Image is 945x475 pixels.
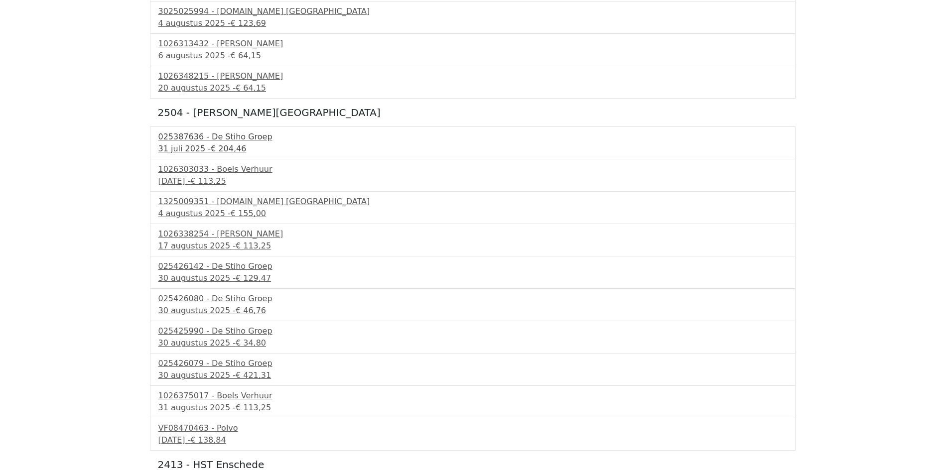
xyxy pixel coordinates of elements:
[158,228,787,240] div: 1026338254 - [PERSON_NAME]
[158,5,787,29] a: 3025025994 - [DOMAIN_NAME] [GEOGRAPHIC_DATA]4 augustus 2025 -€ 123,69
[158,196,787,208] div: 1325009351 - [DOMAIN_NAME] [GEOGRAPHIC_DATA]
[158,196,787,220] a: 1325009351 - [DOMAIN_NAME] [GEOGRAPHIC_DATA]4 augustus 2025 -€ 155,00
[236,370,271,380] span: € 421,31
[236,273,271,283] span: € 129,47
[158,131,787,155] a: 025387636 - De Stiho Groep31 juli 2025 -€ 204,46
[158,175,787,187] div: [DATE] -
[231,51,261,60] span: € 64,15
[158,131,787,143] div: 025387636 - De Stiho Groep
[158,240,787,252] div: 17 augustus 2025 -
[158,143,787,155] div: 31 juli 2025 -
[190,176,226,186] span: € 113,25
[158,38,787,62] a: 1026313432 - [PERSON_NAME]6 augustus 2025 -€ 64,15
[158,82,787,94] div: 20 augustus 2025 -
[158,325,787,349] a: 025425990 - De Stiho Groep30 augustus 2025 -€ 34,80
[158,325,787,337] div: 025425990 - De Stiho Groep
[158,390,787,414] a: 1026375017 - Boels Verhuur31 augustus 2025 -€ 113,25
[158,337,787,349] div: 30 augustus 2025 -
[236,403,271,412] span: € 113,25
[158,70,787,82] div: 1026348215 - [PERSON_NAME]
[158,228,787,252] a: 1026338254 - [PERSON_NAME]17 augustus 2025 -€ 113,25
[158,163,787,175] div: 1026303033 - Boels Verhuur
[158,260,787,272] div: 025426142 - De Stiho Groep
[158,272,787,284] div: 30 augustus 2025 -
[158,390,787,402] div: 1026375017 - Boels Verhuur
[158,402,787,414] div: 31 augustus 2025 -
[158,50,787,62] div: 6 augustus 2025 -
[158,163,787,187] a: 1026303033 - Boels Verhuur[DATE] -€ 113,25
[158,38,787,50] div: 1026313432 - [PERSON_NAME]
[158,305,787,317] div: 30 augustus 2025 -
[158,422,787,434] div: VF08470463 - Polvo
[158,459,788,471] h5: 2413 - HST Enschede
[158,293,787,317] a: 025426080 - De Stiho Groep30 augustus 2025 -€ 46,76
[158,107,788,119] h5: 2504 - [PERSON_NAME][GEOGRAPHIC_DATA]
[158,357,787,369] div: 025426079 - De Stiho Groep
[231,209,266,218] span: € 155,00
[236,241,271,250] span: € 113,25
[158,17,787,29] div: 4 augustus 2025 -
[158,70,787,94] a: 1026348215 - [PERSON_NAME]20 augustus 2025 -€ 64,15
[236,338,266,348] span: € 34,80
[211,144,246,153] span: € 204,46
[158,260,787,284] a: 025426142 - De Stiho Groep30 augustus 2025 -€ 129,47
[158,5,787,17] div: 3025025994 - [DOMAIN_NAME] [GEOGRAPHIC_DATA]
[158,208,787,220] div: 4 augustus 2025 -
[158,293,787,305] div: 025426080 - De Stiho Groep
[231,18,266,28] span: € 123,69
[158,434,787,446] div: [DATE] -
[158,422,787,446] a: VF08470463 - Polvo[DATE] -€ 138,84
[236,83,266,93] span: € 64,15
[190,435,226,445] span: € 138,84
[158,357,787,381] a: 025426079 - De Stiho Groep30 augustus 2025 -€ 421,31
[158,369,787,381] div: 30 augustus 2025 -
[236,306,266,315] span: € 46,76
